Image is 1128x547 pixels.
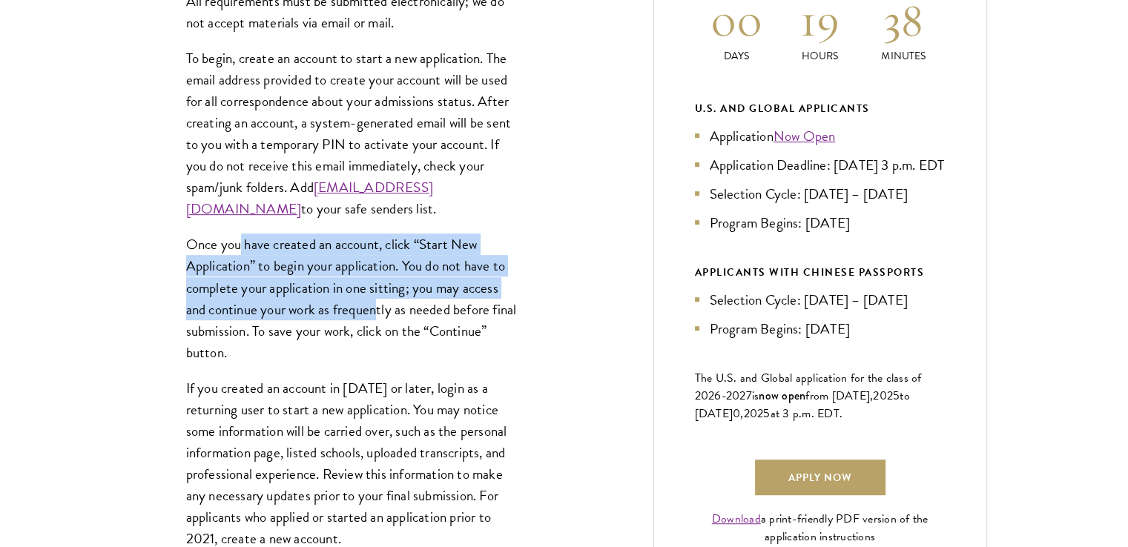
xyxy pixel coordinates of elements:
[733,405,740,422] span: 0
[695,263,946,282] div: APPLICANTS WITH CHINESE PASSPORTS
[774,125,836,147] a: Now Open
[695,48,779,64] p: Days
[695,125,946,147] li: Application
[712,510,761,528] a: Download
[778,48,862,64] p: Hours
[695,183,946,205] li: Selection Cycle: [DATE] – [DATE]
[722,387,746,405] span: -202
[873,387,893,405] span: 202
[186,233,520,362] p: Once you have created an account, click “Start New Application” to begin your application. You do...
[862,48,946,64] p: Minutes
[695,510,946,546] div: a print-friendly PDF version of the application instructions
[755,460,885,495] a: Apply Now
[763,405,770,422] span: 5
[695,318,946,339] li: Program Begins: [DATE]
[805,387,873,405] span: from [DATE],
[695,369,922,405] span: The U.S. and Global application for the class of 202
[714,387,721,405] span: 6
[759,387,805,404] span: now open
[771,405,843,422] span: at 3 p.m. EDT.
[744,405,764,422] span: 202
[186,176,433,219] a: [EMAIL_ADDRESS][DOMAIN_NAME]
[695,212,946,233] li: Program Begins: [DATE]
[186,47,520,220] p: To begin, create an account to start a new application. The email address provided to create your...
[695,289,946,311] li: Selection Cycle: [DATE] – [DATE]
[695,154,946,176] li: Application Deadline: [DATE] 3 p.m. EDT
[746,387,752,405] span: 7
[752,387,759,405] span: is
[893,387,900,405] span: 5
[695,99,946,118] div: U.S. and Global Applicants
[695,387,910,422] span: to [DATE]
[740,405,743,422] span: ,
